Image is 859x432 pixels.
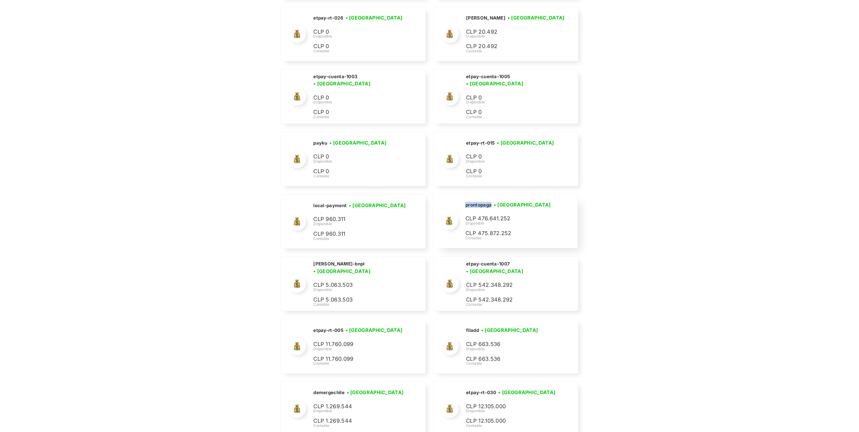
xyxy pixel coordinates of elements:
div: Contable [466,173,556,179]
h3: • [GEOGRAPHIC_DATA] [497,139,554,146]
div: Disponible [465,221,556,226]
div: Contable [313,423,406,429]
p: CLP 0 [313,108,403,117]
h2: prontopaga [465,202,492,208]
h2: etpay-cuenta-1007 [466,261,510,267]
p: CLP 20.492 [466,28,556,36]
p: CLP 5.063.503 [313,281,403,290]
div: Disponible [466,346,556,352]
h2: etpay-cuenta-1003 [313,74,357,80]
h3: • [GEOGRAPHIC_DATA] [466,268,523,275]
p: CLP 0 [313,167,403,176]
p: CLP 5.063.503 [313,296,403,304]
p: CLP 11.760.099 [313,355,403,363]
p: CLP 476.641.252 [465,214,556,223]
p: CLP 542.348.292 [466,296,556,304]
p: CLP 542.348.292 [466,281,556,290]
h2: etpay-rt-015 [466,140,495,146]
p: CLP 20.492 [466,42,556,51]
div: Disponible [466,100,571,105]
div: Contable [466,423,557,429]
p: CLP 12.105.000 [466,403,556,411]
div: Contable [313,114,418,120]
div: Contable [466,48,567,54]
h2: filadd [466,327,479,333]
div: Disponible [313,409,406,414]
h3: • [GEOGRAPHIC_DATA] [499,389,556,396]
div: Disponible [466,159,556,164]
div: Disponible [313,221,408,227]
div: Contable [466,361,556,366]
h2: demergechile [313,390,345,396]
p: CLP 0 [466,108,556,117]
div: Disponible [313,346,404,352]
h3: • [GEOGRAPHIC_DATA] [345,14,403,21]
div: Disponible [313,100,418,105]
div: Contable [313,236,408,241]
div: Disponible [466,34,567,39]
div: Disponible [466,409,557,414]
div: Disponible [466,287,571,293]
div: Contable [313,173,403,179]
h3: • [GEOGRAPHIC_DATA] [481,326,538,334]
p: CLP 11.760.099 [313,340,403,349]
h2: etpay-rt-030 [466,390,496,396]
h2: etpay-rt-005 [313,327,343,333]
h3: • [GEOGRAPHIC_DATA] [345,326,403,334]
h2: [PERSON_NAME]-bnpl [313,261,364,267]
p: CLP 0 [313,152,403,161]
p: CLP 1.269.544 [313,417,403,426]
h3: • [GEOGRAPHIC_DATA] [313,80,370,87]
h2: etpay-cuenta-1005 [466,74,510,80]
h3: • [GEOGRAPHIC_DATA] [349,202,406,209]
h3: • [GEOGRAPHIC_DATA] [466,80,523,87]
p: CLP 475.872.252 [465,229,556,238]
p: CLP 960.311 [313,215,403,224]
div: Contable [466,302,571,307]
div: Contable [313,302,418,307]
h3: • [GEOGRAPHIC_DATA] [347,389,404,396]
p: CLP 1.269.544 [313,403,403,411]
h3: • [GEOGRAPHIC_DATA] [494,201,551,208]
div: Disponible [313,159,403,164]
p: CLP 12.105.000 [466,417,556,426]
div: Contable [465,235,556,241]
h2: [PERSON_NAME] [466,15,505,21]
div: Contable [313,361,404,366]
h3: • [GEOGRAPHIC_DATA] [508,14,565,21]
h2: local-payment [313,203,347,209]
h2: etpay-rt-026 [313,15,343,21]
p: CLP 0 [313,42,403,51]
div: Contable [466,114,571,120]
p: CLP 0 [466,167,556,176]
h2: payku [313,140,327,146]
p: CLP 0 [466,152,556,161]
h3: • [GEOGRAPHIC_DATA] [330,139,387,146]
div: Contable [313,48,404,54]
div: Disponible [313,287,418,293]
h3: • [GEOGRAPHIC_DATA] [313,268,370,275]
p: CLP 0 [466,93,556,102]
p: CLP 0 [313,28,403,36]
p: CLP 960.311 [313,230,403,238]
p: CLP 663.536 [466,355,556,363]
p: CLP 663.536 [466,340,556,349]
div: Disponible [313,34,404,39]
p: CLP 0 [313,93,403,102]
